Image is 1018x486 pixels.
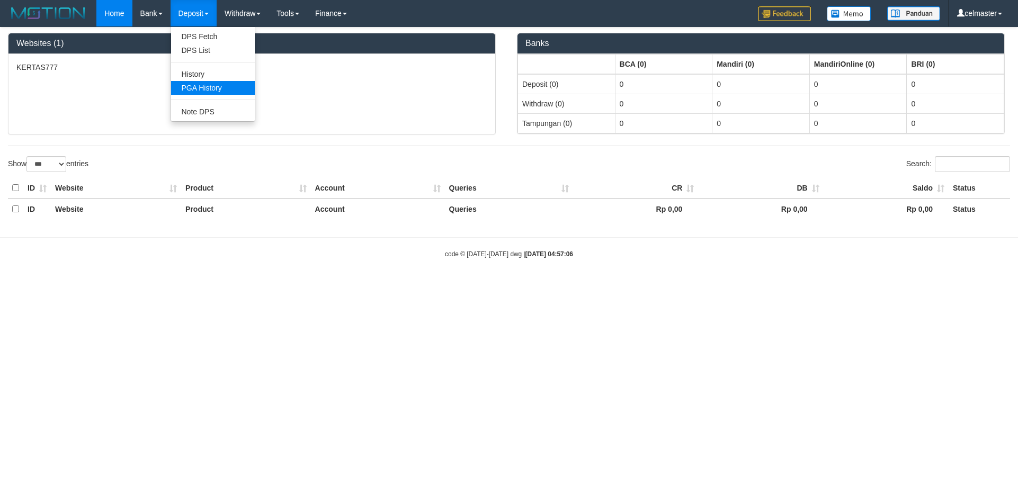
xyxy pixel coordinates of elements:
[171,43,255,57] a: DPS List
[51,199,181,219] th: Website
[887,6,940,21] img: panduan.png
[445,199,574,219] th: Queries
[525,39,996,48] h3: Banks
[171,105,255,119] a: Note DPS
[906,156,1010,172] label: Search:
[23,178,51,199] th: ID
[445,178,574,199] th: Queries
[907,113,1004,133] td: 0
[809,74,907,94] td: 0
[518,54,615,74] th: Group: activate to sort column ascending
[16,39,487,48] h3: Websites (1)
[573,178,698,199] th: CR
[171,67,255,81] a: History
[615,54,712,74] th: Group: activate to sort column ascending
[26,156,66,172] select: Showentries
[949,178,1010,199] th: Status
[758,6,811,21] img: Feedback.jpg
[171,81,255,95] a: PGA History
[712,54,810,74] th: Group: activate to sort column ascending
[824,199,949,219] th: Rp 0,00
[573,199,698,219] th: Rp 0,00
[907,74,1004,94] td: 0
[712,113,810,133] td: 0
[8,156,88,172] label: Show entries
[518,74,615,94] td: Deposit (0)
[827,6,871,21] img: Button%20Memo.svg
[615,74,712,94] td: 0
[445,250,573,258] small: code © [DATE]-[DATE] dwg |
[181,199,311,219] th: Product
[712,94,810,113] td: 0
[171,30,255,43] a: DPS Fetch
[809,113,907,133] td: 0
[698,199,823,219] th: Rp 0,00
[824,178,949,199] th: Saldo
[698,178,823,199] th: DB
[181,178,311,199] th: Product
[935,156,1010,172] input: Search:
[525,250,573,258] strong: [DATE] 04:57:06
[809,94,907,113] td: 0
[23,199,51,219] th: ID
[311,178,445,199] th: Account
[712,74,810,94] td: 0
[518,94,615,113] td: Withdraw (0)
[949,199,1010,219] th: Status
[809,54,907,74] th: Group: activate to sort column ascending
[907,54,1004,74] th: Group: activate to sort column ascending
[615,94,712,113] td: 0
[8,5,88,21] img: MOTION_logo.png
[518,113,615,133] td: Tampungan (0)
[16,62,487,73] p: KERTAS777
[311,199,445,219] th: Account
[51,178,181,199] th: Website
[907,94,1004,113] td: 0
[615,113,712,133] td: 0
